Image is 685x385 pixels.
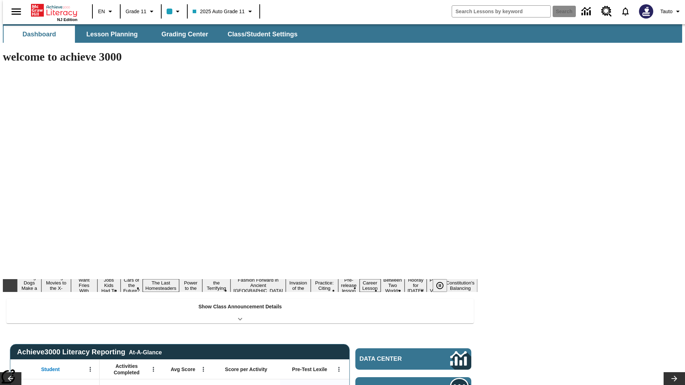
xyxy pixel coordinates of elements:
button: Grading Center [149,26,220,43]
span: Score per Activity [225,366,268,373]
button: Grade: Grade 11, Select a grade [123,5,159,18]
div: SubNavbar [3,26,304,43]
div: SubNavbar [3,24,682,43]
a: Home [31,3,77,17]
button: Slide 15 Hooray for Constitution Day! [405,276,427,294]
button: Lesson carousel, Next [664,372,685,385]
span: Achieve3000 Literacy Reporting [17,348,162,356]
button: Slide 8 Attack of the Terrifying Tomatoes [202,274,230,297]
button: Slide 10 The Invasion of the Free CD [286,274,311,297]
a: Data Center [355,348,471,370]
button: Language: EN, Select a language [95,5,118,18]
a: Data Center [577,2,597,21]
p: Show Class Announcement Details [198,303,282,310]
button: Slide 17 The Constitution's Balancing Act [443,274,477,297]
button: Slide 16 Point of View [427,276,443,294]
span: Pre-Test Lexile [292,366,328,373]
div: Home [31,2,77,22]
span: Activities Completed [103,363,150,376]
button: Open Menu [198,364,209,375]
span: Student [41,366,60,373]
button: Pause [433,279,447,292]
button: Slide 1 Diving Dogs Make a Splash [17,274,41,297]
button: Slide 11 Mixed Practice: Citing Evidence [311,274,338,297]
button: Slide 3 Do You Want Fries With That? [71,271,97,300]
button: Slide 13 Career Lesson [360,279,381,292]
button: Dashboard [4,26,75,43]
img: Avatar [639,4,653,19]
button: Select a new avatar [635,2,658,21]
a: Notifications [616,2,635,21]
div: At-A-Glance [129,348,162,356]
button: Slide 2 Taking Movies to the X-Dimension [41,274,71,297]
span: Avg Score [171,366,195,373]
button: Profile/Settings [658,5,685,18]
span: Tauto [660,8,673,15]
span: Grade 11 [126,8,146,15]
button: Slide 9 Fashion Forward in Ancient Rome [230,276,286,294]
span: Data Center [360,355,426,363]
span: EN [98,8,105,15]
button: Class: 2025 Auto Grade 11, Select your class [190,5,257,18]
button: Open side menu [6,1,27,22]
button: Class/Student Settings [222,26,303,43]
button: Lesson Planning [76,26,148,43]
button: Slide 14 Between Two Worlds [381,276,405,294]
h1: welcome to achieve 3000 [3,50,477,63]
button: Open Menu [85,364,96,375]
button: Slide 4 Dirty Jobs Kids Had To Do [97,271,121,300]
button: Slide 12 Pre-release lesson [338,276,360,294]
button: Slide 7 Solar Power to the People [179,274,202,297]
input: search field [452,6,550,17]
span: 2025 Auto Grade 11 [193,8,244,15]
button: Slide 6 The Last Homesteaders [143,279,179,292]
button: Open Menu [148,364,159,375]
div: Pause [433,279,454,292]
a: Resource Center, Will open in new tab [597,2,616,21]
button: Slide 5 Cars of the Future? [121,276,143,294]
div: Show Class Announcement Details [6,299,474,323]
button: Class color is light blue. Change class color [164,5,185,18]
button: Open Menu [334,364,344,375]
span: NJ Edition [57,17,77,22]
